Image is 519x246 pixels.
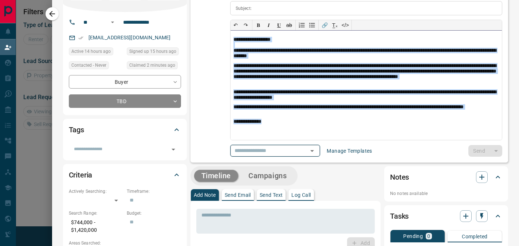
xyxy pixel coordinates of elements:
[69,169,93,181] h2: Criteria
[127,47,181,58] div: Fri Sep 12 2025
[69,124,84,136] h2: Tags
[89,35,171,40] a: [EMAIL_ADDRESS][DOMAIN_NAME]
[390,207,502,225] div: Tasks
[330,20,340,30] button: T̲ₓ
[231,20,241,30] button: ↶
[71,62,106,69] span: Contacted - Never
[322,145,376,157] button: Manage Templates
[253,20,264,30] button: 𝐁
[340,20,350,30] button: </>
[69,94,181,108] div: TBD
[78,35,83,40] svg: Email Verified
[69,166,181,184] div: Criteria
[168,144,178,155] button: Open
[69,47,123,58] div: Fri Sep 12 2025
[194,170,239,182] button: Timeline
[390,168,502,186] div: Notes
[127,188,181,195] p: Timeframe:
[297,20,307,30] button: Numbered list
[462,234,488,239] p: Completed
[71,48,111,55] span: Active 14 hours ago
[129,48,176,55] span: Signed up 15 hours ago
[127,61,181,71] div: Sat Sep 13 2025
[260,192,283,198] p: Send Text
[225,192,251,198] p: Send Email
[129,62,175,69] span: Claimed 2 minutes ago
[69,75,181,89] div: Buyer
[307,20,317,30] button: Bullet list
[264,20,274,30] button: 𝑰
[194,192,216,198] p: Add Note
[286,22,292,28] s: ab
[320,20,330,30] button: 🔗
[274,20,284,30] button: 𝐔
[390,210,409,222] h2: Tasks
[69,210,123,216] p: Search Range:
[390,190,502,197] p: No notes available
[69,188,123,195] p: Actively Searching:
[403,234,423,239] p: Pending
[291,192,311,198] p: Log Call
[468,145,502,157] div: split button
[241,170,294,182] button: Campaigns
[307,146,317,156] button: Open
[108,18,117,27] button: Open
[236,5,252,12] p: Subject:
[277,22,281,28] span: 𝐔
[390,171,409,183] h2: Notes
[69,216,123,236] p: $744,000 - $1,420,000
[69,121,181,138] div: Tags
[127,210,181,216] p: Budget:
[241,20,251,30] button: ↷
[427,234,430,239] p: 0
[284,20,294,30] button: ab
